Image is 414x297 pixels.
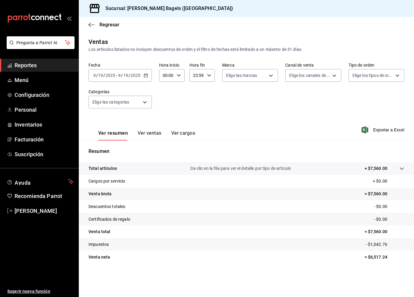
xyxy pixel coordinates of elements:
input: -- [93,73,96,78]
label: Categorías [88,90,152,94]
span: Elige las categorías [92,99,129,105]
div: Los artículos listados no incluyen descuentos de orden y el filtro de fechas está limitado a un m... [88,46,404,53]
span: Reportes [15,61,74,69]
p: + $0.00 [373,178,404,184]
button: Ver cargos [171,130,195,140]
input: ---- [130,73,141,78]
span: Inventarios [15,120,74,129]
p: Venta bruta [88,191,112,197]
p: Certificados de regalo [88,216,130,223]
span: Suscripción [15,150,74,158]
span: Elige los canales de venta [289,72,330,78]
span: Sugerir nueva función [7,288,74,295]
button: Pregunta a Parrot AI [7,36,75,49]
button: Regresar [88,22,119,28]
label: Hora inicio [159,63,185,67]
span: Configuración [15,91,74,99]
label: Marca [222,63,278,67]
p: Venta neta [88,254,110,260]
span: Ayuda [15,178,66,185]
input: -- [118,73,121,78]
span: Elige las marcas [226,72,257,78]
p: - $0.00 [374,216,404,223]
label: Hora fin [189,63,215,67]
button: Ver ventas [138,130,162,140]
span: Regresar [99,22,119,28]
p: Total artículos [88,165,117,172]
button: Exportar a Excel [363,126,404,134]
p: - $0.00 [374,203,404,210]
p: = $7,560.00 [365,191,404,197]
span: Recomienda Parrot [15,192,74,200]
a: Pregunta a Parrot AI [4,44,75,50]
label: Canal de venta [285,63,341,67]
input: -- [98,73,103,78]
p: Da clic en la fila para ver el detalle por tipo de artículo [190,165,291,172]
button: open_drawer_menu [67,16,72,21]
span: - [116,73,117,78]
button: Ver resumen [98,130,128,140]
span: / [121,73,123,78]
div: Ventas [88,37,108,46]
p: = $6,517.24 [365,254,404,260]
span: Pregunta a Parrot AI [16,40,65,46]
span: Facturación [15,135,74,144]
span: / [129,73,130,78]
p: + $7,560.00 [365,165,387,172]
span: [PERSON_NAME] [15,207,74,215]
span: Elige los tipos de orden [352,72,393,78]
h3: Sucursal: [PERSON_NAME] Bagels ([GEOGRAPHIC_DATA]) [101,5,233,12]
p: Impuestos [88,241,109,248]
input: ---- [105,73,115,78]
p: Cargos por servicio [88,178,125,184]
p: - $1,042.76 [366,241,404,248]
p: Venta total [88,229,110,235]
p: = $7,560.00 [365,229,404,235]
input: -- [123,73,129,78]
label: Fecha [88,63,152,67]
p: Resumen [88,148,404,155]
span: Personal [15,106,74,114]
label: Tipo de orden [349,63,404,67]
span: Menú [15,76,74,84]
p: Descuentos totales [88,203,125,210]
span: / [96,73,98,78]
div: navigation tabs [98,130,195,140]
span: / [103,73,105,78]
